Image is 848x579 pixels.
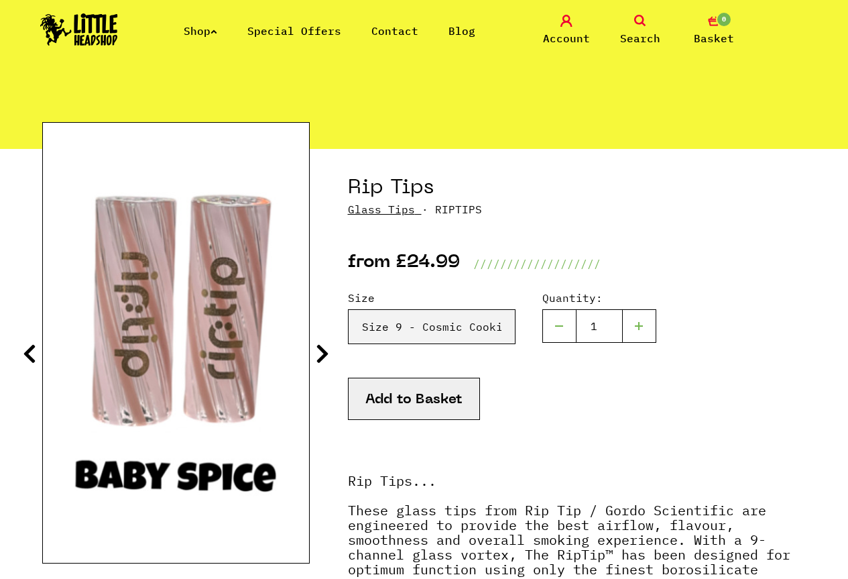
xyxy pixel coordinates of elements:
[680,15,747,46] a: 0 Basket
[42,67,152,83] a: All Products
[716,11,732,28] span: 0
[694,30,734,46] span: Basket
[348,256,460,272] p: from £24.99
[348,176,806,201] h1: Rip Tips
[576,309,623,343] input: 1
[473,256,601,272] p: ///////////////////
[543,30,590,46] span: Account
[607,15,674,46] a: Search
[448,24,475,38] a: Blog
[184,24,217,38] a: Shop
[348,290,516,306] label: Size
[247,24,341,38] a: Special Offers
[542,290,656,306] label: Quantity:
[348,201,806,217] p: · RIPTIPS
[43,176,309,509] img: Rip Tips image 5
[371,24,418,38] a: Contact
[620,30,660,46] span: Search
[348,378,480,420] button: Add to Basket
[348,203,415,216] a: Glass Tips
[40,13,118,46] img: Little Head Shop Logo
